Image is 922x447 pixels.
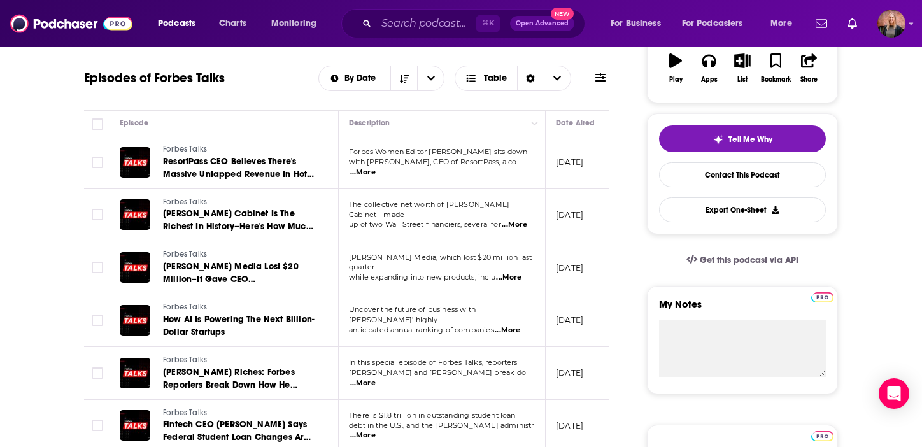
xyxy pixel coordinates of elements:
button: List [726,45,759,91]
p: [DATE] [556,315,583,325]
span: ...More [350,430,376,441]
span: Charts [219,15,246,32]
span: ResortPass CEO Believes There's Massive Untapped Revenue In Hotel Amenities [163,156,315,192]
button: open menu [602,13,677,34]
div: Date Aired [556,115,595,131]
button: open menu [319,74,391,83]
a: ResortPass CEO Believes There's Massive Untapped Revenue In Hotel Amenities [163,155,316,181]
span: Toggle select row [92,315,103,326]
img: Podchaser - Follow, Share and Rate Podcasts [10,11,132,36]
button: Sort Direction [390,66,417,90]
span: Logged in as kara_new [877,10,905,38]
span: Toggle select row [92,209,103,220]
p: [DATE] [556,209,583,220]
span: How AI Is Powering The Next Billion-Dollar Startups [163,314,315,337]
span: ...More [350,167,376,178]
a: [PERSON_NAME] Riches: Forbes Reporters Break Down How He Made His Millions [163,366,316,392]
img: User Profile [877,10,905,38]
div: Description [349,115,390,131]
div: Sort Direction [517,66,544,90]
a: How AI Is Powering The Next Billion-Dollar Startups [163,313,316,339]
span: Podcasts [158,15,195,32]
div: Share [800,76,818,83]
div: Bookmark [761,76,791,83]
button: open menu [762,13,808,34]
span: with [PERSON_NAME], CEO of ResortPass, a co [349,157,516,166]
a: Charts [211,13,254,34]
span: [PERSON_NAME] Media Lost $20 Million–It Gave CEO [PERSON_NAME] $5.9 Million In Stock [163,261,299,310]
span: ⌘ K [476,15,500,32]
span: By Date [344,74,380,83]
a: Forbes Talks [163,249,316,260]
h1: Episodes of Forbes Talks [84,70,225,86]
p: [DATE] [556,262,583,273]
span: ...More [495,325,520,336]
span: Forbes Talks [163,145,207,153]
span: Forbes Talks [163,408,207,417]
button: Apps [692,45,725,91]
img: tell me why sparkle [713,134,723,145]
span: Toggle select row [92,157,103,168]
span: In this special episode of Forbes Talks, reporters [349,358,518,367]
a: Pro website [811,290,833,302]
input: Search podcasts, credits, & more... [376,13,476,34]
a: Show notifications dropdown [811,13,832,34]
span: Forbes Talks [163,355,207,364]
a: Get this podcast via API [676,245,809,276]
button: Open AdvancedNew [510,16,574,31]
span: up of two Wall Street financiers, several for [349,220,501,229]
div: Apps [701,76,718,83]
span: New [551,8,574,20]
div: Search podcasts, credits, & more... [353,9,597,38]
p: [DATE] [556,367,583,378]
span: [PERSON_NAME] Riches: Forbes Reporters Break Down How He Made His Millions [163,367,297,403]
a: Forbes Talks [163,144,316,155]
a: Forbes Talks [163,408,316,419]
span: For Podcasters [682,15,743,32]
a: Forbes Talks [163,302,316,313]
span: Toggle select row [92,367,103,379]
button: Play [659,45,692,91]
span: [PERSON_NAME] and [PERSON_NAME] break do [349,368,526,377]
span: Toggle select row [92,420,103,431]
button: Show profile menu [877,10,905,38]
a: Pro website [811,429,833,441]
span: debt in the U.S., and the [PERSON_NAME] administr [349,421,534,430]
img: Podchaser Pro [811,431,833,441]
h2: Choose List sort [318,66,445,91]
span: There is $1.8 trillion in outstanding student loan [349,411,516,420]
a: Fintech CEO [PERSON_NAME] Says Federal Student Loan Changes Are Confounding Borrowers [163,418,316,444]
a: Show notifications dropdown [842,13,862,34]
a: Contact This Podcast [659,162,826,187]
span: [PERSON_NAME] Media, which lost $20 million last quarter [349,253,532,272]
button: Share [793,45,826,91]
a: [PERSON_NAME] Media Lost $20 Million–It Gave CEO [PERSON_NAME] $5.9 Million In Stock [163,260,316,286]
button: Choose View [455,66,571,91]
span: [PERSON_NAME] Cabinet Is The Richest In History–Here's How Much They're Worth [163,208,313,245]
a: Forbes Talks [163,355,316,366]
button: Column Actions [527,116,543,131]
button: open menu [149,13,212,34]
div: Open Intercom Messenger [879,378,909,409]
span: More [770,15,792,32]
span: ...More [350,378,376,388]
button: tell me why sparkleTell Me Why [659,125,826,152]
span: Toggle select row [92,262,103,273]
span: For Business [611,15,661,32]
label: My Notes [659,298,826,320]
span: Uncover the future of business with [PERSON_NAME]' highly [349,305,476,324]
span: Get this podcast via API [700,255,798,266]
span: Open Advanced [516,20,569,27]
div: List [737,76,748,83]
button: open menu [417,66,444,90]
span: The collective net worth of [PERSON_NAME] Cabinet—made [349,200,509,219]
p: [DATE] [556,157,583,167]
p: [DATE] [556,420,583,431]
a: Forbes Talks [163,197,316,208]
div: Play [669,76,683,83]
span: Forbes Talks [163,250,207,259]
button: Export One-Sheet [659,197,826,222]
button: open menu [674,13,762,34]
